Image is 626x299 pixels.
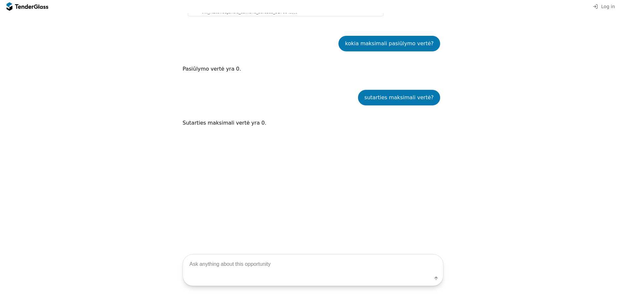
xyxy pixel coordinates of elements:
div: sutarties maksimali vertė? [365,93,434,102]
div: kokia maksimali pasiūlymo vertė? [345,39,434,48]
p: Pasiūlymo vertė yra 0. [183,64,443,74]
div: .docx [288,11,298,15]
span: Log in [601,4,615,9]
p: Sutarties maksimali vertė yra 0. [183,118,443,128]
button: Log in [591,3,617,11]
